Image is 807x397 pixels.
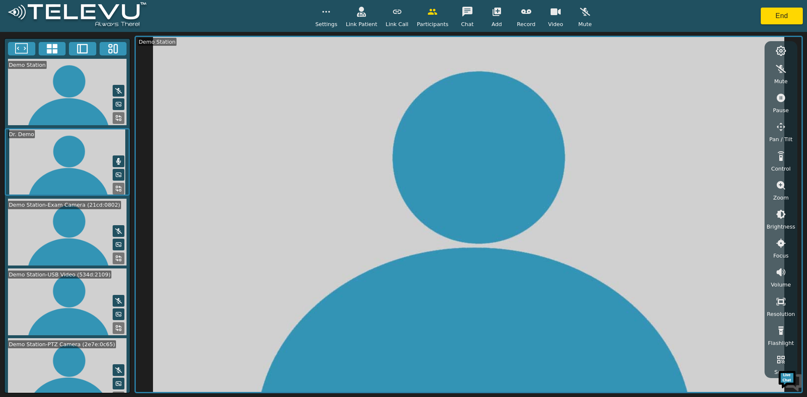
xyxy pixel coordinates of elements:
span: Link Patient [346,20,377,28]
button: Mute [113,85,124,97]
button: Mute [113,295,124,307]
span: Pan / Tilt [769,135,792,143]
button: Picture in Picture [113,169,124,181]
span: Volume [771,281,791,289]
button: 4x4 [39,42,66,55]
img: d_736959983_company_1615157101543_736959983 [14,39,35,60]
span: Focus [773,252,789,260]
span: Zoom [773,194,789,202]
div: Demo Station [8,61,47,69]
span: Add [491,20,502,28]
div: Demo Station [138,38,177,46]
button: Picture in Picture [113,98,124,110]
div: Chat with us now [44,44,141,55]
span: Mute [578,20,592,28]
span: Settings [315,20,338,28]
span: Pause [773,106,789,114]
span: Chat [461,20,474,28]
button: Mute [113,155,124,167]
button: Picture in Picture [113,378,124,389]
button: Mute [113,225,124,237]
span: Flashlight [768,339,794,347]
span: Record [517,20,535,28]
button: Picture in Picture [113,239,124,250]
textarea: Type your message and hit 'Enter' [4,229,160,259]
div: Minimize live chat window [138,4,158,24]
span: Control [771,165,791,173]
button: Fullscreen [8,42,35,55]
button: Replace Feed [113,252,124,264]
span: Scan [774,368,787,376]
span: Link Call [386,20,409,28]
div: Demo Station-USB Video (534d:2109) [8,271,111,279]
div: Dr. Demo [8,130,35,138]
button: Replace Feed [113,322,124,334]
button: Two Window Medium [69,42,96,55]
div: Demo Station-PTZ Camera (2e7e:0c65) [8,340,116,348]
span: Resolution [767,310,795,318]
div: Demo Station-Exam Camera (21cd:0802) [8,201,121,209]
span: Video [548,20,563,28]
button: Replace Feed [113,112,124,124]
span: We're online! [49,106,116,191]
span: Participants [417,20,448,28]
button: End [761,8,803,24]
img: Chat Widget [778,368,803,393]
span: Brightness [767,223,795,231]
button: Replace Feed [113,183,124,195]
span: Mute [774,77,788,85]
button: Picture in Picture [113,308,124,320]
button: Three Window Medium [100,42,127,55]
button: Mute [113,364,124,376]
